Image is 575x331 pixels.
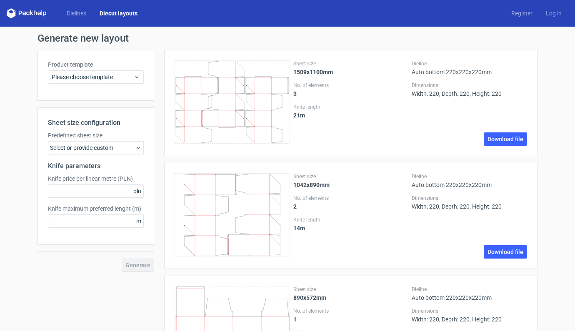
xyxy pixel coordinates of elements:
[48,118,144,128] h2: Sheet size configuration
[293,203,297,210] strong: 2
[293,316,297,323] strong: 1
[412,308,527,314] label: Dimensions
[412,286,527,293] label: Dieline
[412,308,527,323] div: Width: 220, Depth: 220, Height: 220
[93,9,144,17] a: Diecut layouts
[412,82,527,97] div: Width: 220, Depth: 220, Height: 220
[412,195,527,202] label: Dimensions
[293,182,330,188] strong: 1042x890mm
[293,308,409,314] label: No. of elements
[412,195,527,210] div: Width: 220, Depth: 220, Height: 220
[412,60,527,75] div: Auto bottom 220x220x220mm
[48,60,144,69] label: Product template
[293,173,409,180] label: Sheet size
[48,161,144,171] h2: Knife parameters
[293,294,326,301] strong: 890x572mm
[293,112,305,119] strong: 21 m
[484,132,527,146] a: Download file
[134,215,143,227] span: m
[52,73,134,81] span: Please choose template
[484,245,527,259] a: Download file
[293,90,297,97] strong: 3
[48,131,144,139] label: Predefined sheet size
[293,82,409,89] label: No. of elements
[293,225,305,231] strong: 14 m
[48,141,144,154] div: Select or provide custom
[412,173,527,188] div: Auto bottom 220x220x220mm
[293,60,409,67] label: Sheet size
[293,69,333,75] strong: 1509x1100mm
[412,82,527,89] label: Dimensions
[293,104,409,110] label: Knife length
[60,9,93,17] a: Dielines
[293,217,409,223] label: Knife length
[412,60,527,67] label: Dieline
[293,195,409,202] label: No. of elements
[412,286,527,301] div: Auto bottom 220x220x220mm
[539,9,568,17] a: Log in
[412,173,527,180] label: Dieline
[48,204,144,213] label: Knife maximum preferred lenght (m)
[505,9,539,17] a: Register
[48,174,144,183] label: Knife price per linear metre (PLN)
[131,185,143,197] span: pln
[293,286,409,293] label: Sheet size
[37,33,537,43] h1: Generate new layout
